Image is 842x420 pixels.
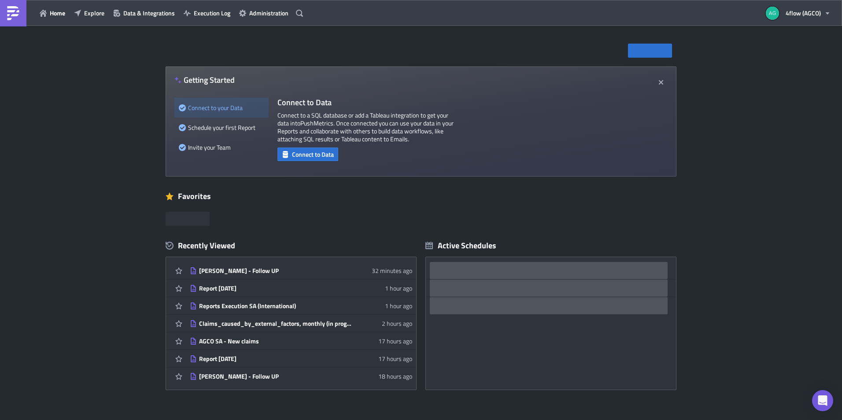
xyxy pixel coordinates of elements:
[378,336,412,346] time: 2025-08-26T20:17:56Z
[372,266,412,275] time: 2025-08-27T13:12:09Z
[292,150,334,159] span: Connect to Data
[761,4,835,23] button: 4flow (AGCO)
[199,302,353,310] div: Reports Execution SA (International)
[123,8,175,18] span: Data & Integrations
[190,297,412,314] a: Reports Execution SA (International)1 hour ago
[425,240,496,251] div: Active Schedules
[50,8,65,18] span: Home
[190,350,412,367] a: Report [DATE]17 hours ago
[378,372,412,381] time: 2025-08-26T20:05:32Z
[249,8,288,18] span: Administration
[385,301,412,310] time: 2025-08-27T12:16:52Z
[765,6,780,21] img: Avatar
[6,6,20,20] img: PushMetrics
[194,8,230,18] span: Execution Log
[277,111,454,143] p: Connect to a SQL database or add a Tableau integration to get your data into PushMetrics . Once c...
[786,8,821,18] span: 4flow (AGCO)
[70,6,109,20] button: Explore
[179,137,264,157] div: Invite your Team
[84,8,104,18] span: Explore
[179,98,264,118] div: Connect to your Data
[385,284,412,293] time: 2025-08-27T12:33:45Z
[190,262,412,279] a: [PERSON_NAME] - Follow UP32 minutes ago
[179,6,235,20] button: Execution Log
[166,190,676,203] div: Favorites
[199,337,353,345] div: AGCO SA - New claims
[277,147,338,161] button: Connect to Data
[109,6,179,20] button: Data & Integrations
[35,6,70,20] button: Home
[199,372,353,380] div: [PERSON_NAME] - Follow UP
[174,75,235,85] h4: Getting Started
[382,319,412,328] time: 2025-08-27T12:11:32Z
[812,390,833,411] div: Open Intercom Messenger
[378,354,412,363] time: 2025-08-26T20:17:33Z
[199,267,353,275] div: [PERSON_NAME] - Follow UP
[179,118,264,137] div: Schedule your first Report
[277,98,454,107] h4: Connect to Data
[166,239,417,252] div: Recently Viewed
[199,284,353,292] div: Report [DATE]
[277,149,338,158] a: Connect to Data
[190,280,412,297] a: Report [DATE]1 hour ago
[190,368,412,385] a: [PERSON_NAME] - Follow UP18 hours ago
[190,332,412,350] a: AGCO SA - New claims17 hours ago
[199,320,353,328] div: Claims_caused_by_external_factors, monthly (in progress)
[190,315,412,332] a: Claims_caused_by_external_factors, monthly (in progress)2 hours ago
[199,355,353,363] div: Report [DATE]
[235,6,293,20] button: Administration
